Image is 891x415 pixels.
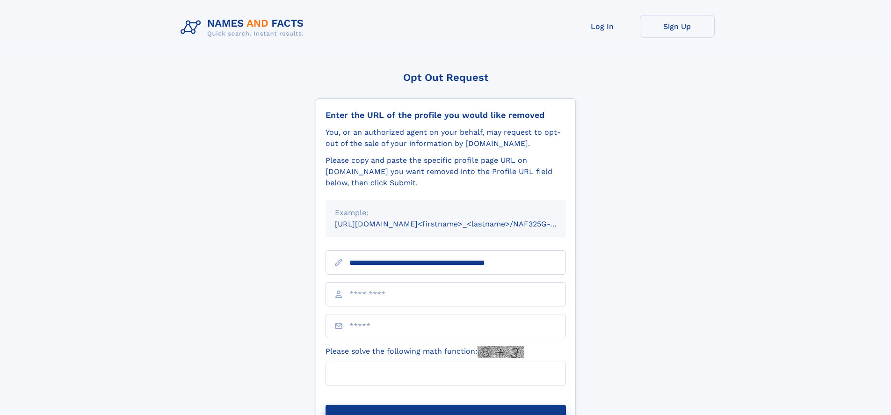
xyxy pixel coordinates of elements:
img: Logo Names and Facts [177,15,311,40]
small: [URL][DOMAIN_NAME]<firstname>_<lastname>/NAF325G-xxxxxxxx [335,219,584,228]
a: Sign Up [640,15,715,38]
div: Please copy and paste the specific profile page URL on [DOMAIN_NAME] you want removed into the Pr... [326,155,566,189]
div: You, or an authorized agent on your behalf, may request to opt-out of the sale of your informatio... [326,127,566,149]
a: Log In [565,15,640,38]
div: Opt Out Request [316,72,576,83]
div: Enter the URL of the profile you would like removed [326,110,566,120]
label: Please solve the following math function: [326,346,524,358]
div: Example: [335,207,557,218]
